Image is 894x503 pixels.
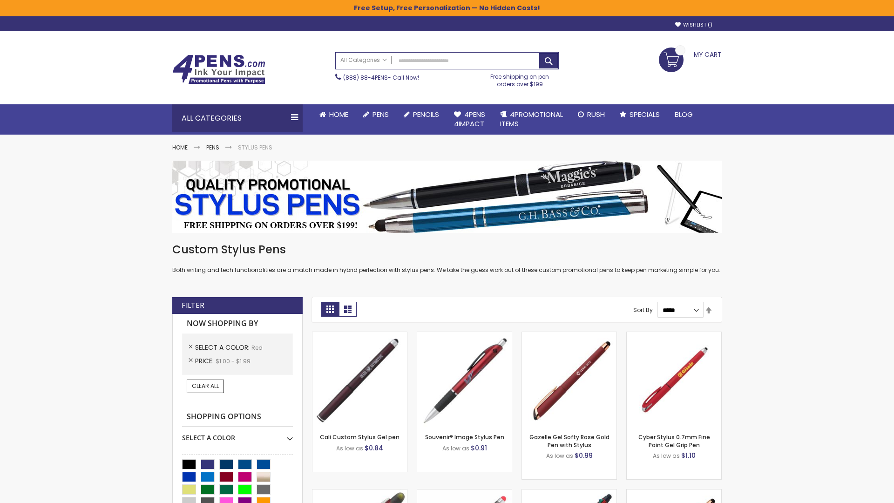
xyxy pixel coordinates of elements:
span: Price [195,356,216,366]
a: Gazelle Gel Softy Rose Gold Pen with Stylus-Red [522,332,616,340]
strong: Grid [321,302,339,317]
img: Cali Custom Stylus Gel pen-Red [312,332,407,427]
a: Souvenir® Image Stylus Pen-Red [417,332,512,340]
span: Select A Color [195,343,251,352]
a: Cali Custom Stylus Gel pen [320,433,400,441]
span: As low as [546,452,573,460]
span: As low as [336,444,363,452]
img: 4Pens Custom Pens and Promotional Products [172,54,265,84]
span: $1.10 [681,451,696,460]
span: Home [329,109,348,119]
img: Cyber Stylus 0.7mm Fine Point Gel Grip Pen-Red [627,332,721,427]
a: Rush [570,104,612,125]
span: Red [251,344,263,352]
a: Cyber Stylus 0.7mm Fine Point Gel Grip Pen-Red [627,332,721,340]
div: All Categories [172,104,303,132]
a: Home [312,104,356,125]
span: All Categories [340,56,387,64]
span: Pencils [413,109,439,119]
a: Blog [667,104,700,125]
a: Islander Softy Gel with Stylus - ColorJet Imprint-Red [417,489,512,497]
a: 4Pens4impact [447,104,493,135]
span: $0.91 [471,443,487,453]
a: Home [172,143,188,151]
span: - Call Now! [343,74,419,82]
span: $0.99 [575,451,593,460]
span: 4Pens 4impact [454,109,485,129]
a: Wishlist [675,21,712,28]
a: Orbitor 4 Color Assorted Ink Metallic Stylus Pens-Red [522,489,616,497]
a: Pens [206,143,219,151]
a: Pens [356,104,396,125]
img: Gazelle Gel Softy Rose Gold Pen with Stylus-Red [522,332,616,427]
a: 4PROMOTIONALITEMS [493,104,570,135]
a: Gazelle Gel Softy Rose Gold Pen with Stylus - ColorJet-Red [627,489,721,497]
span: $0.84 [365,443,383,453]
div: Select A Color [182,427,293,442]
a: Cyber Stylus 0.7mm Fine Point Gel Grip Pen [638,433,710,449]
a: Gazelle Gel Softy Rose Gold Pen with Stylus [529,433,610,449]
img: Stylus Pens [172,161,722,233]
span: Rush [587,109,605,119]
a: Souvenir® Image Stylus Pen [425,433,504,441]
a: (888) 88-4PENS [343,74,388,82]
span: Clear All [192,382,219,390]
label: Sort By [633,306,653,314]
strong: Filter [182,300,204,311]
span: As low as [653,452,680,460]
strong: Stylus Pens [238,143,272,151]
strong: Now Shopping by [182,314,293,333]
span: Specials [630,109,660,119]
span: As low as [442,444,469,452]
h1: Custom Stylus Pens [172,242,722,257]
div: Free shipping on pen orders over $199 [481,69,559,88]
a: Pencils [396,104,447,125]
a: Clear All [187,380,224,393]
span: $1.00 - $1.99 [216,357,251,365]
img: Souvenir® Image Stylus Pen-Red [417,332,512,427]
a: Souvenir® Jalan Highlighter Stylus Pen Combo-Red [312,489,407,497]
a: Specials [612,104,667,125]
strong: Shopping Options [182,407,293,427]
a: Cali Custom Stylus Gel pen-Red [312,332,407,340]
a: All Categories [336,53,392,68]
span: Pens [372,109,389,119]
div: Both writing and tech functionalities are a match made in hybrid perfection with stylus pens. We ... [172,242,722,274]
span: Blog [675,109,693,119]
span: 4PROMOTIONAL ITEMS [500,109,563,129]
